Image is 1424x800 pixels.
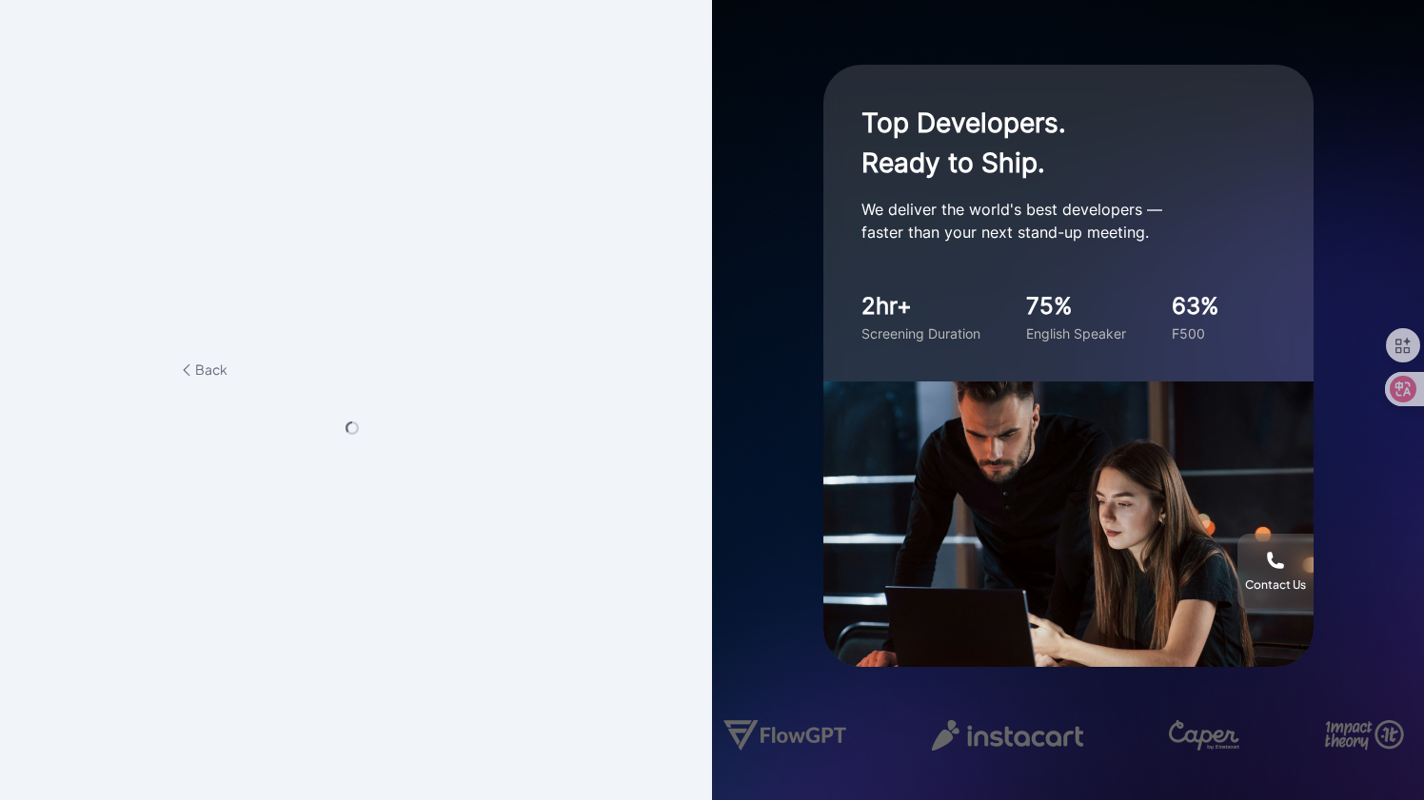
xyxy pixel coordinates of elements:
[861,103,1242,183] h1: Top Developers. Ready to Ship.
[861,289,980,323] div: 2hr+
[1237,534,1314,610] button: Contact Us
[1172,323,1219,343] div: F500
[178,361,227,378] span: Back
[1026,289,1126,323] div: 75%
[1172,289,1219,323] div: 63%
[1026,323,1126,343] div: English Speaker
[1245,577,1306,593] div: Contact Us
[861,323,980,343] div: Screening Duration
[861,198,1242,244] p: We deliver the world's best developers — faster than your next stand-up meeting.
